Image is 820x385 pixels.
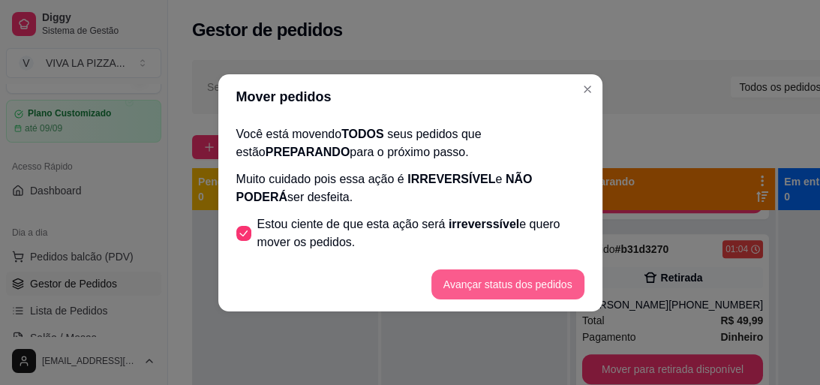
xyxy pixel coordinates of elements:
p: Você está movendo seus pedidos que estão para o próximo passo. [236,125,584,161]
span: PREPARANDO [266,146,350,158]
span: TODOS [341,128,384,140]
span: irreverssível [449,218,519,230]
span: NÃO PODERÁ [236,173,533,203]
span: IRREVERSÍVEL [407,173,495,185]
header: Mover pedidos [218,74,602,119]
button: Close [575,77,599,101]
button: Avançar status dos pedidos [431,269,584,299]
p: Muito cuidado pois essa ação é e ser desfeita. [236,170,584,206]
span: Estou ciente de que esta ação será e quero mover os pedidos. [257,215,584,251]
